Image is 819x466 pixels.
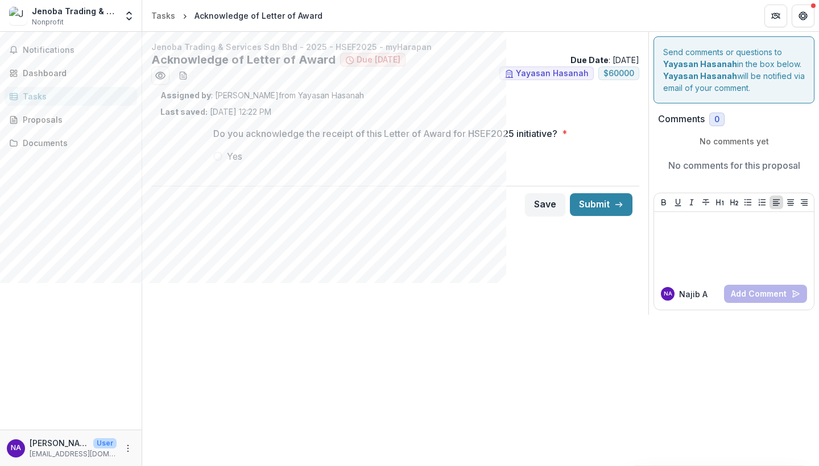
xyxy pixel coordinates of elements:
button: Open entity switcher [121,5,137,27]
button: Underline [671,195,685,209]
button: download-word-button [174,66,192,85]
button: Align Left [770,195,783,209]
p: [PERSON_NAME] [30,437,89,449]
button: Ordered List [755,195,769,209]
span: Yayasan Hasanah [516,69,589,78]
button: Bold [657,195,671,209]
button: Heading 1 [713,195,727,209]
p: User [93,438,117,448]
button: Notifications [5,41,137,59]
p: No comments for this proposal [668,159,800,172]
p: No comments yet [658,135,810,147]
button: Strike [699,195,713,209]
p: Do you acknowledge the receipt of this Letter of Award for HSEF2025 initiative? [213,127,557,140]
strong: Due Date [570,55,609,65]
div: Proposals [23,114,128,126]
nav: breadcrumb [147,7,327,24]
a: Documents [5,134,137,152]
p: Najib A [679,288,708,300]
a: Dashboard [5,64,137,82]
a: Tasks [147,7,180,24]
p: [EMAIL_ADDRESS][DOMAIN_NAME] [30,449,117,459]
button: Align Right [797,195,811,209]
button: Italicize [685,195,698,209]
a: Proposals [5,110,137,129]
span: Notifications [23,45,133,55]
span: Nonprofit [32,17,64,27]
h2: Acknowledge of Letter of Award [151,53,336,66]
h2: Comments [658,114,705,124]
div: Najib Alias [11,444,21,452]
button: Add Comment [724,285,807,303]
div: Jenoba Trading & Services Sdn Bhd [32,5,117,17]
div: Send comments or questions to in the box below. will be notified via email of your comment. [653,36,814,103]
strong: Last saved: [160,107,208,116]
div: Tasks [151,10,175,22]
div: Dashboard [23,67,128,79]
button: Submit [570,193,632,216]
button: Align Center [784,195,797,209]
div: Tasks [23,90,128,102]
button: More [121,442,135,455]
div: Najib Alias [664,291,672,297]
p: [DATE] 12:22 PM [160,106,271,118]
span: Due [DATE] [357,55,400,65]
p: : [DATE] [570,54,639,66]
span: Yes [227,149,242,163]
div: Documents [23,137,128,149]
span: 0 [714,115,719,124]
p: Jenoba Trading & Services Sdn Bhd - 2025 - HSEF2025 - myHarapan [151,41,639,53]
strong: Yayasan Hasanah [663,71,737,81]
img: Jenoba Trading & Services Sdn Bhd [9,7,27,25]
strong: Assigned by [160,90,211,100]
div: Acknowledge of Letter of Award [195,10,322,22]
a: Tasks [5,87,137,106]
button: Save [525,193,565,216]
strong: Yayasan Hasanah [663,59,737,69]
button: Partners [764,5,787,27]
button: Get Help [792,5,814,27]
button: Preview 727d8c54-ae43-49c3-b407-8ecaf83e4bd6.pdf [151,66,169,85]
button: Bullet List [741,195,755,209]
button: Heading 2 [727,195,741,209]
span: $ 60000 [603,69,634,78]
p: : [PERSON_NAME] from Yayasan Hasanah [160,89,630,101]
